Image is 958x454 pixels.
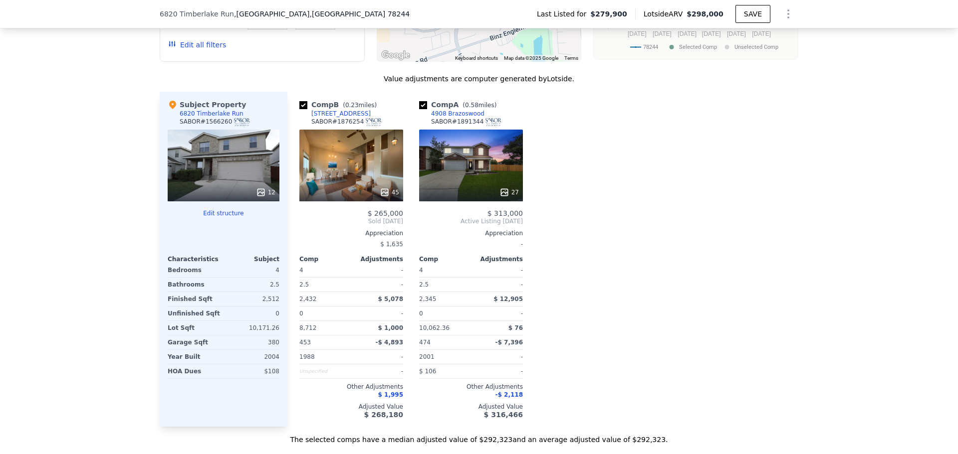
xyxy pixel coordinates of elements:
[678,30,697,37] text: [DATE]
[419,350,469,364] div: 2001
[299,267,303,274] span: 4
[493,296,523,303] span: $ 12,905
[364,411,403,419] span: $ 268,180
[687,10,723,18] span: $298,000
[735,5,770,23] button: SAVE
[345,102,359,109] span: 0.23
[353,364,403,378] div: -
[353,278,403,292] div: -
[628,30,647,37] text: [DATE]
[299,350,349,364] div: 1988
[299,403,403,411] div: Adjusted Value
[168,306,222,320] div: Unfinished Sqft
[256,187,275,197] div: 12
[778,4,798,24] button: Show Options
[311,110,371,118] div: [STREET_ADDRESS]
[339,102,381,109] span: ( miles)
[459,102,500,109] span: ( miles)
[564,55,578,61] a: Terms (opens in new tab)
[419,100,500,110] div: Comp A
[455,55,498,62] button: Keyboard shortcuts
[419,267,423,274] span: 4
[226,335,279,349] div: 380
[419,368,436,375] span: $ 106
[702,30,721,37] text: [DATE]
[226,278,279,292] div: 2.5
[380,187,399,197] div: 45
[299,255,351,263] div: Comp
[311,118,382,126] div: SABOR # 1876254
[378,324,403,331] span: $ 1,000
[226,350,279,364] div: 2004
[419,403,523,411] div: Adjusted Value
[419,217,523,225] span: Active Listing [DATE]
[226,263,279,277] div: 4
[419,255,471,263] div: Comp
[419,339,431,346] span: 474
[299,110,371,118] a: [STREET_ADDRESS]
[419,383,523,391] div: Other Adjustments
[168,40,226,50] button: Edit all filters
[299,324,316,331] span: 8,712
[168,364,222,378] div: HOA Dues
[473,263,523,277] div: -
[473,350,523,364] div: -
[419,324,450,331] span: 10,062.36
[378,296,403,303] span: $ 5,078
[379,49,412,62] a: Open this area in Google Maps (opens a new window)
[473,278,523,292] div: -
[168,209,279,217] button: Edit structure
[368,209,403,217] span: $ 265,000
[168,278,222,292] div: Bathrooms
[419,237,523,251] div: -
[487,209,523,217] span: $ 313,000
[299,100,381,110] div: Comp B
[485,118,502,126] img: SABOR Logo
[537,9,590,19] span: Last Listed for
[431,110,484,118] div: 4908 Brazoswood
[234,118,250,126] img: SABOR Logo
[473,364,523,378] div: -
[168,100,246,110] div: Subject Property
[419,310,423,317] span: 0
[378,391,403,398] span: $ 1,995
[471,255,523,263] div: Adjustments
[226,364,279,378] div: $108
[495,339,523,346] span: -$ 7,396
[234,9,410,19] span: , [GEOGRAPHIC_DATA]
[299,217,403,225] span: Sold [DATE]
[226,292,279,306] div: 2,512
[508,324,523,331] span: $ 76
[653,30,672,37] text: [DATE]
[679,44,717,50] text: Selected Comp
[299,364,349,378] div: Unspecified
[353,263,403,277] div: -
[160,427,798,445] div: The selected comps have a median adjusted value of $292,323 and an average adjusted value of $292...
[644,9,687,19] span: Lotside ARV
[299,296,316,303] span: 2,432
[376,339,403,346] span: -$ 4,893
[160,74,798,84] div: Value adjustments are computer generated by Lotside .
[473,306,523,320] div: -
[419,296,436,303] span: 2,345
[168,292,222,306] div: Finished Sqft
[419,278,469,292] div: 2.5
[168,255,224,263] div: Characteristics
[419,110,484,118] a: 4908 Brazoswood
[431,118,502,126] div: SABOR # 1891344
[606,23,616,30] text: $50
[168,335,222,349] div: Garage Sqft
[299,383,403,391] div: Other Adjustments
[168,321,222,335] div: Lot Sqft
[752,30,771,37] text: [DATE]
[299,339,311,346] span: 453
[465,102,479,109] span: 0.58
[379,49,412,62] img: Google
[590,9,627,19] span: $279,900
[299,229,403,237] div: Appreciation
[734,44,778,50] text: Unselected Comp
[366,118,382,126] img: SABOR Logo
[484,411,523,419] span: $ 316,466
[380,241,403,248] span: $ 1,635
[160,9,234,19] span: 6820 Timberlake Run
